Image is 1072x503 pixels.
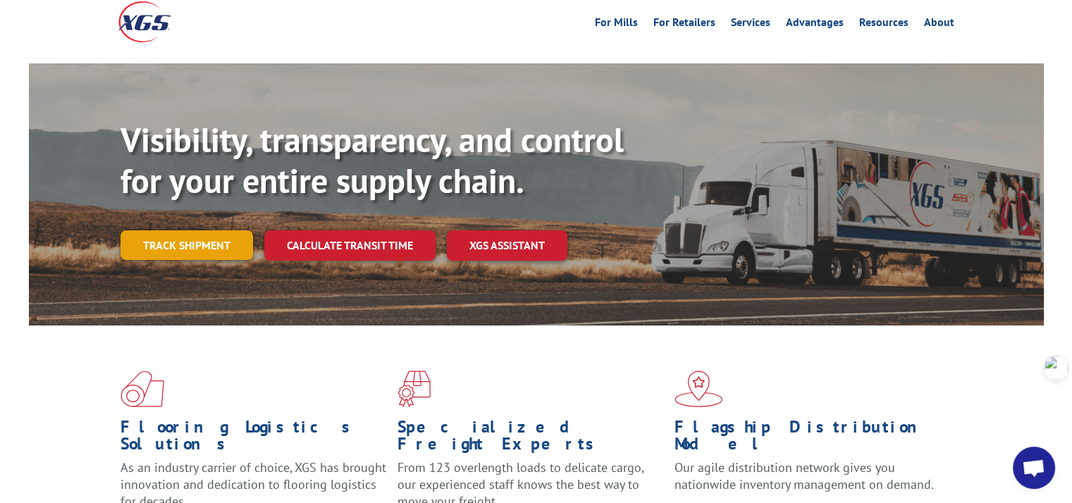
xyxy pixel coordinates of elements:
[653,17,715,32] a: For Retailers
[121,371,164,407] img: xgs-icon-total-supply-chain-intelligence-red
[674,418,941,459] h1: Flagship Distribution Model
[674,371,723,407] img: xgs-icon-flagship-distribution-model-red
[121,230,253,260] a: Track shipment
[398,371,431,407] img: xgs-icon-focused-on-flooring-red
[731,17,770,32] a: Services
[674,459,934,492] span: Our agile distribution network gives you nationwide inventory management on demand.
[595,17,638,32] a: For Mills
[786,17,844,32] a: Advantages
[121,118,624,202] b: Visibility, transparency, and control for your entire supply chain.
[1013,447,1055,489] a: Open chat
[398,418,664,459] h1: Specialized Freight Experts
[264,230,436,261] a: Calculate transit time
[447,230,567,261] a: XGS ASSISTANT
[859,17,908,32] a: Resources
[121,418,387,459] h1: Flooring Logistics Solutions
[924,17,954,32] a: About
